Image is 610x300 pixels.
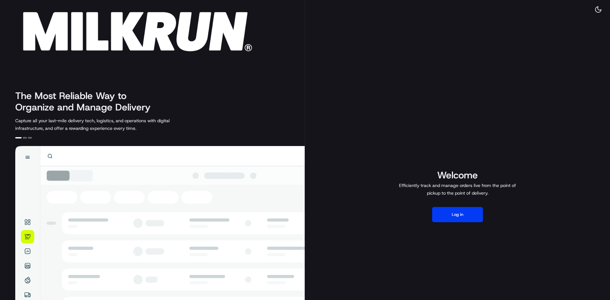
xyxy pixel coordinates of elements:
[396,182,518,197] p: Efficiently track and manage orders live from the point of pickup to the point of delivery.
[15,90,158,113] h2: The Most Reliable Way to Organize and Manage Delivery
[432,207,483,222] button: Log in
[4,4,259,55] img: Company Logo
[396,169,518,182] h1: Welcome
[15,117,198,132] p: Capture all your last-mile delivery tech, logistics, and operations with digital infrastructure, ...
